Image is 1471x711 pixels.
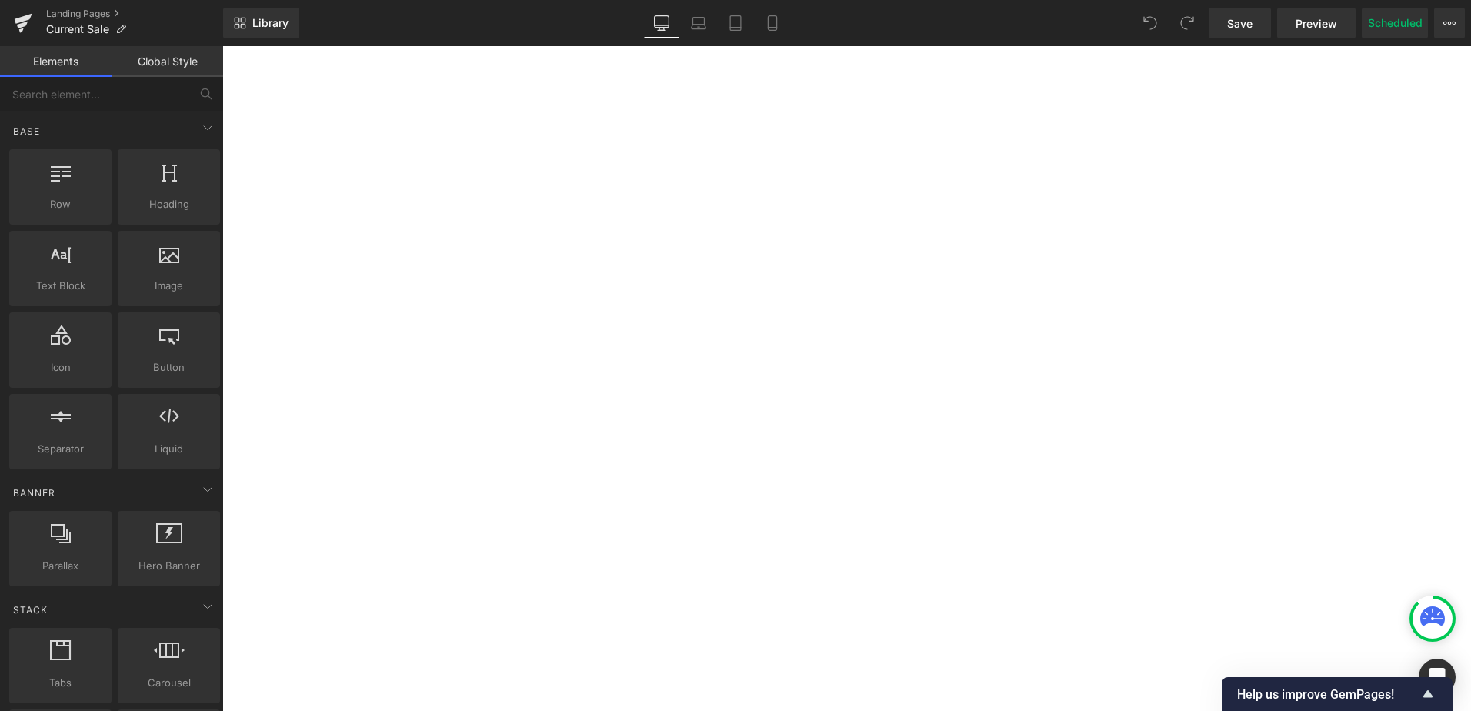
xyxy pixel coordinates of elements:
span: Help us improve GemPages! [1237,687,1419,702]
span: Stack [12,603,49,617]
span: Banner [12,486,57,500]
span: Image [122,278,215,294]
span: Icon [14,359,107,376]
button: Show survey - Help us improve GemPages! [1237,685,1437,703]
a: Mobile [754,8,791,38]
a: Global Style [112,46,223,77]
span: Library [252,16,289,30]
span: Hero Banner [122,558,215,574]
span: Save [1227,15,1253,32]
a: Tablet [717,8,754,38]
span: Parallax [14,558,107,574]
span: Preview [1296,15,1337,32]
span: Current Sale [46,23,109,35]
button: More [1434,8,1465,38]
span: Liquid [122,441,215,457]
span: Separator [14,441,107,457]
span: Text Block [14,278,107,294]
a: New Library [223,8,299,38]
a: Desktop [643,8,680,38]
div: Open Intercom Messenger [1419,659,1456,696]
a: Laptop [680,8,717,38]
button: Undo [1135,8,1166,38]
span: Heading [122,196,215,212]
a: Landing Pages [46,8,223,20]
span: Tabs [14,675,107,691]
span: Carousel [122,675,215,691]
span: Button [122,359,215,376]
span: Row [14,196,107,212]
button: Scheduled [1362,8,1428,38]
button: Redo [1172,8,1202,38]
a: Preview [1277,8,1356,38]
span: Base [12,124,42,139]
